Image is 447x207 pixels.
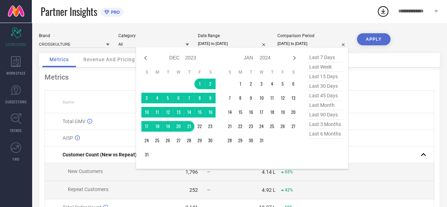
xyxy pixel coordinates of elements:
[246,135,256,146] td: Tue Jan 30 2024
[6,70,26,76] span: WORKSPACE
[141,69,152,75] th: Sunday
[267,79,277,89] td: Thu Jan 04 2024
[224,107,235,117] td: Sun Jan 14 2024
[152,107,163,117] td: Mon Dec 11 2023
[256,107,267,117] td: Wed Jan 17 2024
[277,93,288,103] td: Fri Jan 12 2024
[267,69,277,75] th: Thursday
[163,69,173,75] th: Tuesday
[290,54,299,62] div: Next month
[152,121,163,132] td: Mon Dec 18 2023
[277,40,348,47] input: Select comparison period
[198,33,269,38] div: Date Range
[256,69,267,75] th: Wednesday
[235,69,246,75] th: Monday
[288,69,299,75] th: Saturday
[141,93,152,103] td: Sun Dec 03 2023
[285,188,293,192] span: 42%
[163,107,173,117] td: Tue Dec 12 2023
[194,107,205,117] td: Fri Dec 15 2023
[288,107,299,117] td: Sat Jan 20 2024
[68,186,108,192] span: Repeat Customers
[194,69,205,75] th: Friday
[357,33,390,45] button: APPLY
[194,93,205,103] td: Fri Dec 08 2023
[277,107,288,117] td: Fri Jan 19 2024
[267,121,277,132] td: Thu Jan 25 2024
[198,40,269,47] input: Select date range
[262,187,276,193] div: 4.92 L
[307,91,343,100] span: last 45 days
[173,121,184,132] td: Wed Dec 20 2023
[152,135,163,146] td: Mon Dec 25 2023
[277,69,288,75] th: Friday
[194,79,205,89] td: Fri Dec 01 2023
[205,107,216,117] td: Sat Dec 16 2023
[267,93,277,103] td: Thu Jan 11 2024
[63,119,86,124] span: Total GMV
[246,69,256,75] th: Tuesday
[184,135,194,146] td: Thu Dec 28 2023
[41,4,97,19] span: Partner Insights
[307,53,343,62] span: last 7 days
[307,62,343,72] span: last week
[205,69,216,75] th: Saturday
[235,79,246,89] td: Mon Jan 01 2024
[224,135,235,146] td: Sun Jan 28 2024
[288,79,299,89] td: Sat Jan 06 2024
[224,69,235,75] th: Sunday
[163,135,173,146] td: Tue Dec 26 2023
[63,135,73,141] span: AISP
[163,93,173,103] td: Tue Dec 05 2023
[285,169,293,174] span: 65%
[173,69,184,75] th: Wednesday
[307,81,343,91] span: last 30 days
[235,135,246,146] td: Mon Jan 29 2024
[49,57,69,62] span: Metrics
[173,93,184,103] td: Wed Dec 06 2023
[6,42,27,47] span: SCORECARDS
[246,121,256,132] td: Tue Jan 23 2024
[307,72,343,81] span: last 15 days
[277,79,288,89] td: Fri Jan 05 2024
[141,149,152,160] td: Sun Dec 31 2023
[224,93,235,103] td: Sun Jan 07 2024
[235,121,246,132] td: Mon Jan 22 2024
[10,128,22,133] span: TRENDS
[207,188,210,192] span: —
[109,10,120,15] span: PRO
[173,135,184,146] td: Wed Dec 27 2023
[262,169,276,175] div: 4.14 L
[163,121,173,132] td: Tue Dec 19 2023
[141,107,152,117] td: Sun Dec 10 2023
[63,152,137,157] span: Customer Count (New vs Repeat)
[141,135,152,146] td: Sun Dec 24 2023
[246,79,256,89] td: Tue Jan 02 2024
[39,33,110,38] div: Brand
[184,107,194,117] td: Thu Dec 14 2023
[184,93,194,103] td: Thu Dec 07 2023
[256,93,267,103] td: Wed Jan 10 2024
[277,33,348,38] div: Comparison Period
[235,93,246,103] td: Mon Jan 08 2024
[184,121,194,132] td: Thu Dec 21 2023
[246,93,256,103] td: Tue Jan 09 2024
[205,121,216,132] td: Sat Dec 23 2023
[5,99,27,104] span: SUGGESTIONS
[13,156,19,162] span: FWD
[68,168,103,174] span: New Customers
[152,69,163,75] th: Monday
[205,135,216,146] td: Sat Dec 30 2023
[307,110,343,120] span: last 90 days
[173,107,184,117] td: Wed Dec 13 2023
[63,100,74,105] span: Name
[205,93,216,103] td: Sat Dec 09 2023
[152,93,163,103] td: Mon Dec 04 2023
[184,69,194,75] th: Thursday
[194,121,205,132] td: Fri Dec 22 2023
[141,121,152,132] td: Sun Dec 17 2023
[45,73,434,81] div: Metrics
[189,187,198,193] div: 252
[377,5,389,18] div: Open download list
[307,129,343,139] span: last 6 months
